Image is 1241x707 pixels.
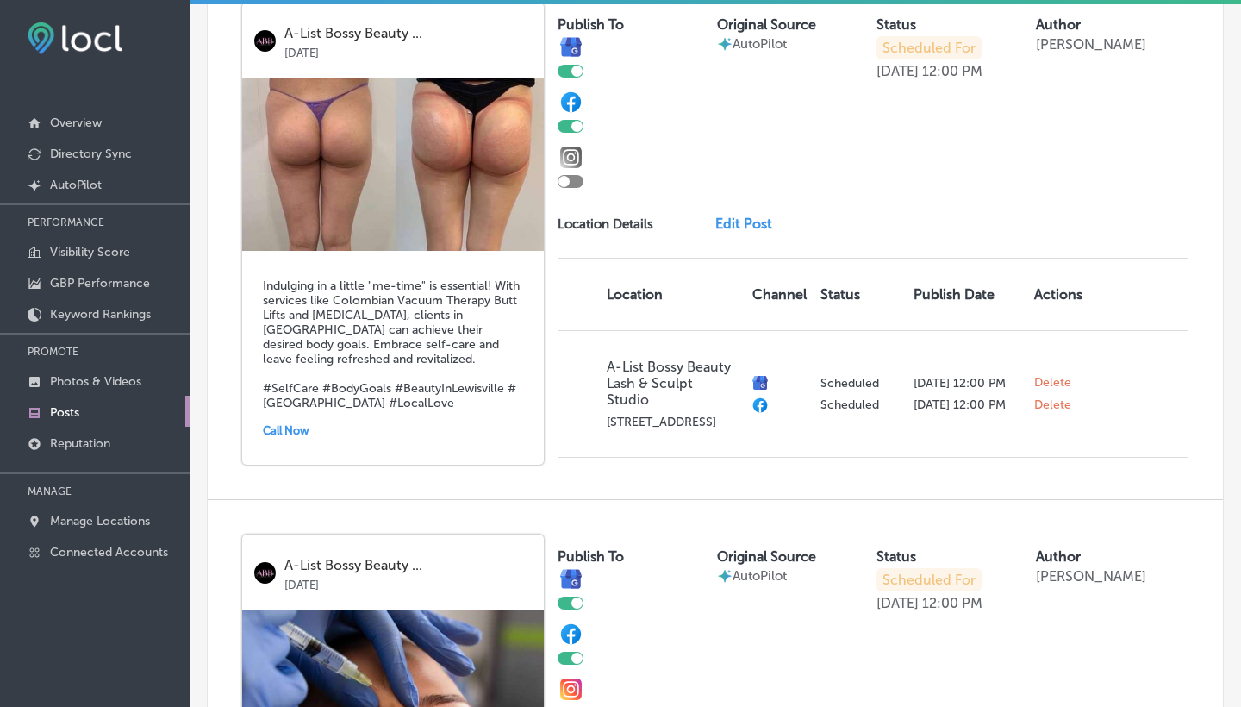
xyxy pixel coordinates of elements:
th: Status [814,259,907,330]
p: A-List Bossy Beauty ... [284,558,532,573]
p: Reputation [50,436,110,451]
label: Publish To [558,548,624,565]
p: 12:00 PM [922,595,982,611]
p: [DATE] 12:00 PM [914,397,1020,412]
th: Publish Date [907,259,1027,330]
p: [DATE] [876,63,919,79]
p: Posts [50,405,79,420]
p: Scheduled For [876,36,982,59]
p: [DATE] 12:00 PM [914,376,1020,391]
label: Original Source [717,548,816,565]
p: [PERSON_NAME] [1036,36,1146,53]
p: Keyword Rankings [50,307,151,322]
p: Location Details [558,216,653,232]
img: logo [254,562,276,584]
p: AutoPilot [733,36,787,52]
p: Directory Sync [50,147,132,161]
img: logo [254,30,276,52]
p: Scheduled [820,397,900,412]
label: Author [1036,548,1081,565]
p: [PERSON_NAME] [1036,568,1146,585]
span: Delete [1034,397,1071,413]
label: Status [876,16,916,33]
th: Location [558,259,745,330]
label: Original Source [717,16,816,33]
p: Manage Locations [50,514,150,529]
span: Delete [1034,375,1071,391]
p: A-List Bossy Beauty Lash & Sculpt Studio [607,359,739,408]
label: Author [1036,16,1081,33]
p: [STREET_ADDRESS] [607,415,739,429]
p: Connected Accounts [50,545,168,560]
p: Photos & Videos [50,374,141,389]
p: [DATE] [284,573,532,591]
p: 12:00 PM [922,63,982,79]
label: Status [876,548,916,565]
label: Publish To [558,16,624,33]
p: [DATE] [876,595,919,611]
img: autopilot-icon [717,36,733,52]
p: A-List Bossy Beauty ... [284,26,532,41]
img: b2c726ab-eba0-479c-8515-c3747a673f7aImage44.jpg [242,78,544,251]
a: Edit Post [715,216,786,232]
h5: Indulging in a little "me-time" is essential! With services like Colombian Vacuum Therapy Butt Li... [263,278,523,410]
p: AutoPilot [50,178,102,192]
img: autopilot-icon [717,568,733,584]
img: fda3e92497d09a02dc62c9cd864e3231.png [28,22,122,54]
th: Actions [1027,259,1089,330]
p: Visibility Score [50,245,130,260]
p: AutoPilot [733,568,787,584]
p: Overview [50,116,102,130]
th: Channel [745,259,814,330]
p: [DATE] [284,41,532,59]
p: GBP Performance [50,276,150,291]
p: Scheduled [820,376,900,391]
p: Scheduled For [876,568,982,591]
